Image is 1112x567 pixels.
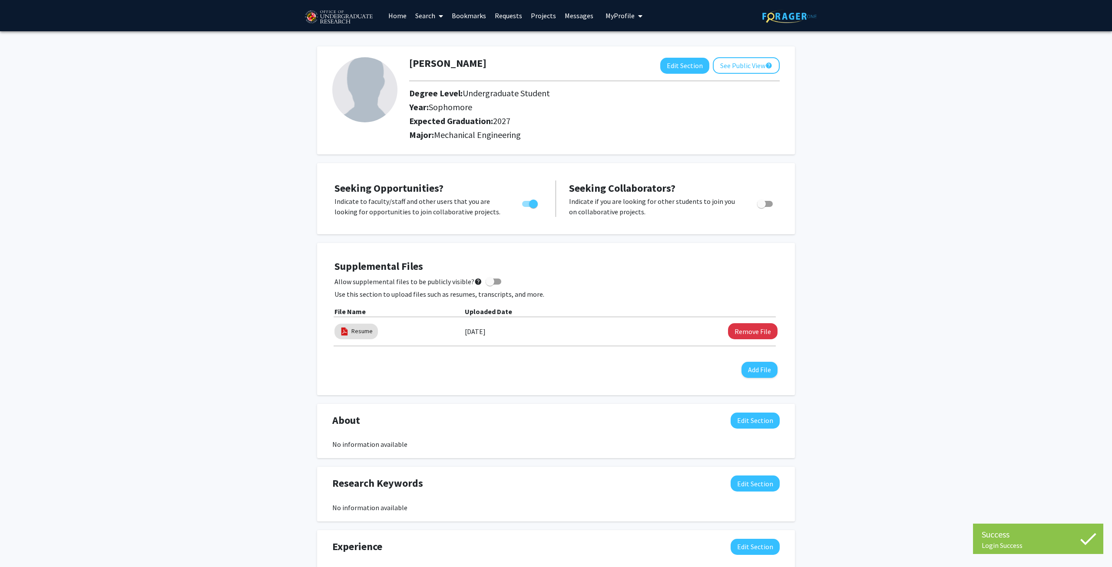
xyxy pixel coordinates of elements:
[731,475,780,492] button: Edit Research Keywords
[526,0,560,31] a: Projects
[560,0,598,31] a: Messages
[728,323,778,339] button: Remove Resume File
[409,130,780,140] h2: Major:
[713,57,780,74] button: See Public View
[465,324,486,339] label: [DATE]
[332,502,780,513] div: No information available
[731,413,780,429] button: Edit About
[731,539,780,555] button: Edit Experience
[474,276,482,287] mat-icon: help
[334,276,482,287] span: Allow supplemental files to be publicly visible?
[340,327,349,336] img: pdf_icon.png
[334,260,778,273] h4: Supplemental Files
[754,196,778,209] div: Toggle
[334,181,443,195] span: Seeking Opportunities?
[384,0,411,31] a: Home
[493,115,510,126] span: 2027
[332,413,360,428] span: About
[332,57,397,122] img: Profile Picture
[409,88,740,98] h2: Degree Level:
[302,7,375,28] img: University of Maryland Logo
[429,102,472,112] span: Sophomore
[982,528,1095,541] div: Success
[409,57,486,70] h1: [PERSON_NAME]
[765,60,772,71] mat-icon: help
[411,0,447,31] a: Search
[334,289,778,299] p: Use this section to upload files such as resumes, transcripts, and more.
[332,475,423,491] span: Research Keywords
[332,439,780,449] div: No information available
[762,10,817,23] img: ForagerOne Logo
[569,181,675,195] span: Seeking Collaborators?
[409,116,740,126] h2: Expected Graduation:
[569,196,741,217] p: Indicate if you are looking for other students to join you on collaborative projects.
[447,0,490,31] a: Bookmarks
[334,307,366,316] b: File Name
[409,102,740,112] h2: Year:
[982,541,1095,550] div: Login Success
[519,196,543,209] div: Toggle
[606,11,635,20] span: My Profile
[351,327,373,336] a: Resume
[741,362,778,378] button: Add File
[7,528,37,560] iframe: Chat
[490,0,526,31] a: Requests
[334,196,506,217] p: Indicate to faculty/staff and other users that you are looking for opportunities to join collabor...
[660,58,709,74] button: Edit Section
[434,129,521,140] span: Mechanical Engineering
[463,88,550,98] span: Undergraduate Student
[332,539,382,554] span: Experience
[465,307,512,316] b: Uploaded Date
